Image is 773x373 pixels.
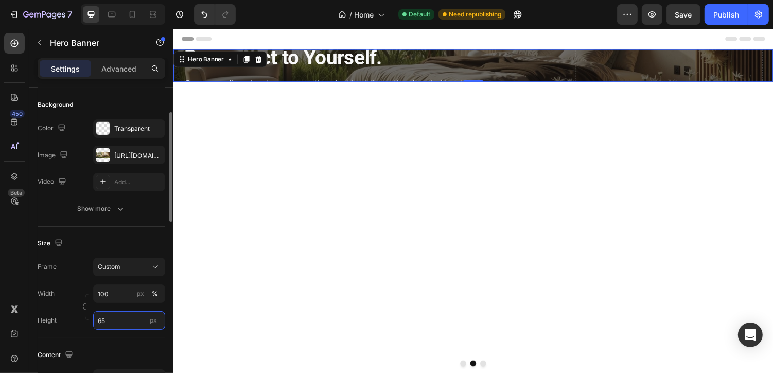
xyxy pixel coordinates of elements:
span: Default [409,10,430,19]
p: Hero Banner [50,37,137,49]
div: Transparent [114,124,163,133]
div: Show more [78,204,126,214]
button: Save [666,4,700,25]
input: px [93,311,165,330]
button: Dot [306,342,312,348]
button: Dot [295,342,302,348]
div: Open Intercom Messenger [738,323,763,347]
label: Height [38,316,57,325]
label: Width [38,289,55,298]
button: px [149,287,161,300]
div: Size [38,236,65,250]
span: px [150,316,157,324]
button: Dot [316,342,322,348]
span: Custom [98,262,120,272]
p: Settings [51,63,80,74]
div: Beta [8,189,25,197]
input: px% [93,284,165,303]
div: Add... [114,178,163,187]
div: Publish [713,9,739,20]
button: 7 [4,4,77,25]
label: Frame [38,262,57,272]
span: Need republishing [449,10,501,19]
div: [URL][DOMAIN_NAME] [114,151,163,160]
p: 7 [67,8,72,21]
div: 450 [10,110,25,118]
span: Home [354,9,374,20]
div: Color [38,122,68,135]
div: Image [38,148,70,162]
button: % [134,287,147,300]
button: Publish [705,4,748,25]
div: Undo/Redo [194,4,236,25]
iframe: Design area [173,29,773,373]
button: Custom [93,258,165,276]
div: Background [38,100,73,109]
div: Content [38,348,75,362]
div: Video [38,175,68,189]
div: px [137,289,144,298]
span: / [349,9,352,20]
span: Save [675,10,692,19]
p: Advanced [101,63,136,74]
button: Show more [38,199,165,218]
div: % [152,289,158,298]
